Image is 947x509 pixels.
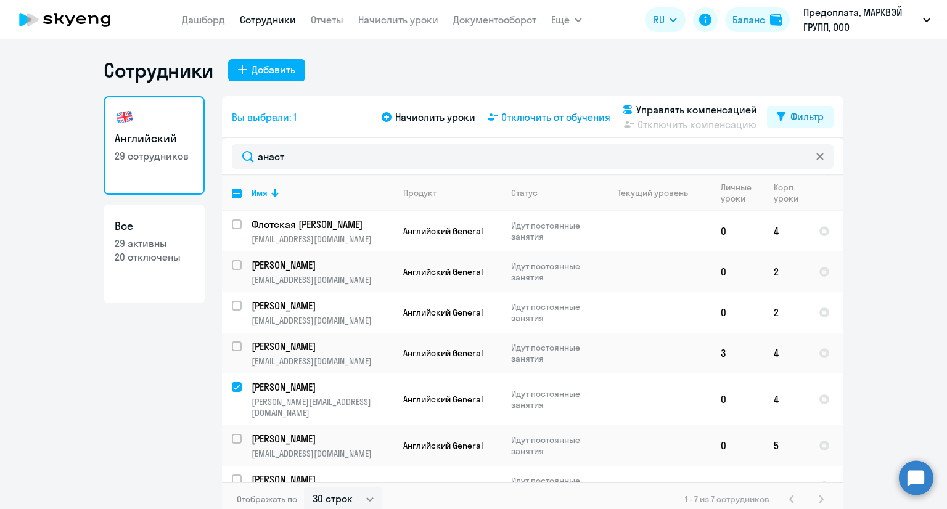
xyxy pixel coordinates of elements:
p: Идут постоянные занятия [511,475,596,497]
p: Идут постоянные занятия [511,301,596,324]
td: 0 [711,425,764,466]
h3: Английский [115,131,194,147]
td: 2 [764,292,809,333]
a: Документооборот [453,14,536,26]
span: RU [654,12,665,27]
p: 20 отключены [115,250,194,264]
div: Личные уроки [721,182,763,204]
a: Английский29 сотрудников [104,96,205,195]
p: Идут постоянные занятия [511,261,596,283]
p: [EMAIL_ADDRESS][DOMAIN_NAME] [252,274,393,285]
td: 4 [764,333,809,373]
button: Фильтр [767,106,834,128]
span: Отключить от обучения [501,110,610,124]
div: Баланс [732,12,765,27]
span: Английский General [403,481,483,492]
span: Английский General [403,440,483,451]
span: Ещё [551,12,570,27]
td: 4 [764,211,809,251]
a: Начислить уроки [358,14,438,26]
span: Начислить уроки [395,110,475,124]
button: Предоплата, МАРКВЭЙ ГРУПП, ООО [797,5,937,35]
p: Флотская [PERSON_NAME] [252,218,391,231]
td: 0 [711,251,764,292]
a: [PERSON_NAME] [252,258,393,272]
td: 0 [711,373,764,425]
span: Отображать по: [237,494,299,505]
div: Текущий уровень [606,187,710,198]
div: Продукт [403,187,501,198]
td: 3 [711,333,764,373]
td: 5 [764,425,809,466]
h3: Все [115,218,194,234]
a: Отчеты [311,14,343,26]
div: Имя [252,187,393,198]
td: 0 [711,292,764,333]
p: [PERSON_NAME] [252,380,391,394]
button: RU [645,7,686,32]
p: Идут постоянные занятия [511,434,596,457]
p: [PERSON_NAME] [252,258,391,272]
p: [PERSON_NAME] [252,432,391,446]
button: Ещё [551,7,582,32]
p: [EMAIL_ADDRESS][DOMAIN_NAME] [252,315,393,326]
a: [PERSON_NAME] [252,473,393,486]
div: Продукт [403,187,437,198]
td: 0 [711,211,764,251]
span: Английский General [403,394,483,405]
a: Дашборд [182,14,225,26]
a: Все29 активны20 отключены [104,205,205,303]
input: Поиск по имени, email, продукту или статусу [232,144,834,169]
a: Флотская [PERSON_NAME] [252,218,393,231]
img: balance [770,14,782,26]
td: 4 [764,373,809,425]
p: Идут постоянные занятия [511,388,596,410]
img: english [115,107,134,127]
span: Управлять компенсацией [636,102,757,117]
p: [PERSON_NAME] [252,340,391,353]
a: [PERSON_NAME] [252,380,393,394]
p: Идут постоянные занятия [511,342,596,364]
span: Английский General [403,226,483,237]
div: Текущий уровень [618,187,688,198]
div: Корп. уроки [774,182,800,204]
a: Сотрудники [240,14,296,26]
p: [PERSON_NAME][EMAIL_ADDRESS][DOMAIN_NAME] [252,396,393,418]
a: [PERSON_NAME] [252,340,393,353]
button: Балансbalance [725,7,790,32]
td: 2 [764,251,809,292]
p: [EMAIL_ADDRESS][DOMAIN_NAME] [252,448,393,459]
p: 29 сотрудников [115,149,194,163]
p: [EMAIL_ADDRESS][DOMAIN_NAME] [252,234,393,245]
div: Статус [511,187,596,198]
span: Английский General [403,266,483,277]
p: [PERSON_NAME] [252,473,391,486]
div: Личные уроки [721,182,755,204]
span: Вы выбрали: 1 [232,110,297,124]
h1: Сотрудники [104,58,213,83]
td: 4 [764,466,809,507]
div: Фильтр [790,109,824,124]
p: Предоплата, МАРКВЭЙ ГРУПП, ООО [803,5,918,35]
span: 1 - 7 из 7 сотрудников [685,494,769,505]
a: [PERSON_NAME] [252,432,393,446]
div: Имя [252,187,268,198]
button: Добавить [228,59,305,81]
span: Английский General [403,348,483,359]
a: [PERSON_NAME] [252,299,393,312]
p: 29 активны [115,237,194,250]
p: [PERSON_NAME] [252,299,391,312]
div: Статус [511,187,538,198]
div: Добавить [252,62,295,77]
div: Корп. уроки [774,182,808,204]
p: Идут постоянные занятия [511,220,596,242]
td: 0 [711,466,764,507]
p: [EMAIL_ADDRESS][DOMAIN_NAME] [252,356,393,367]
span: Английский General [403,307,483,318]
